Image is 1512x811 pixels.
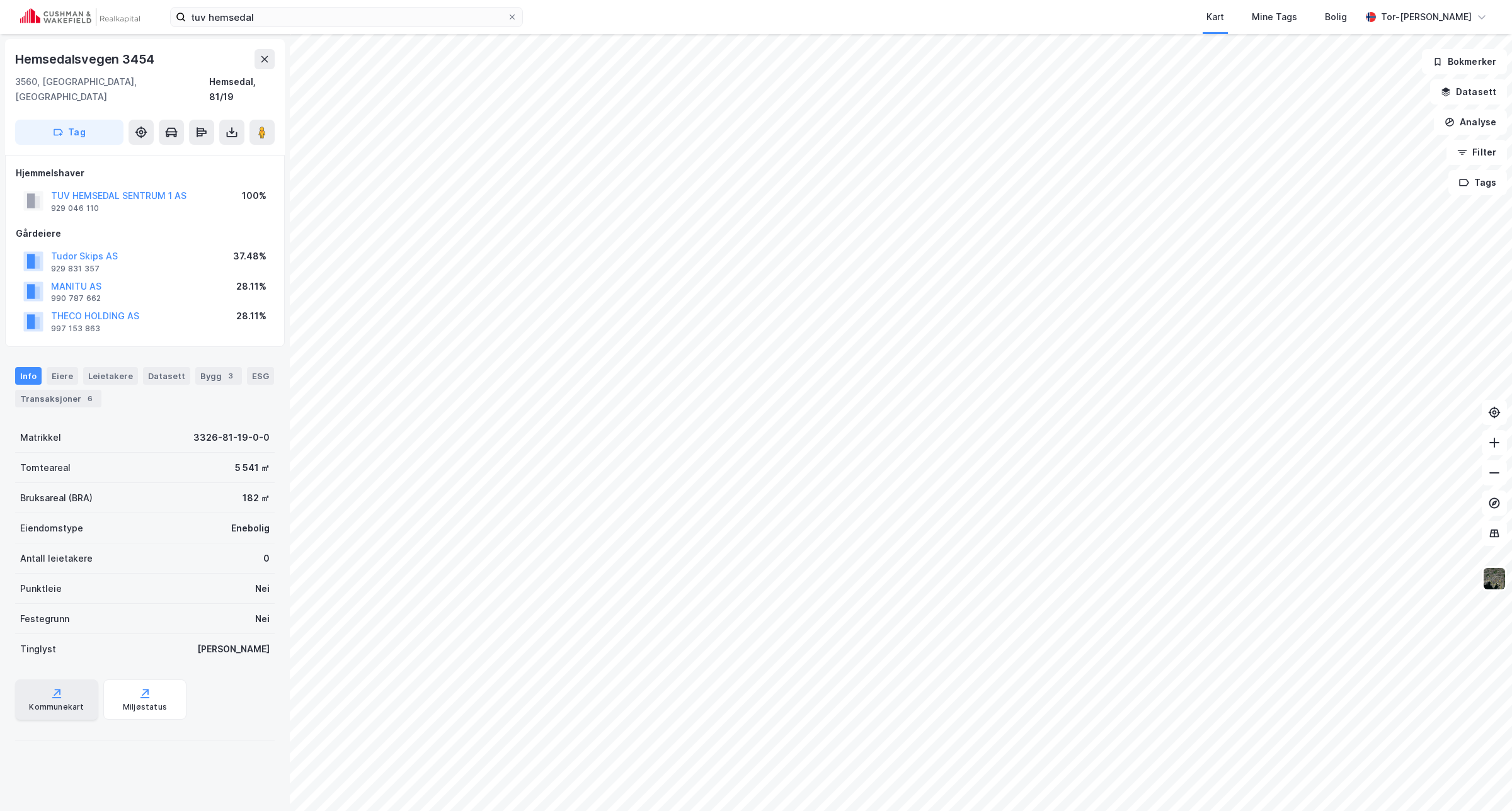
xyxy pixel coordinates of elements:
div: Bygg [195,367,242,385]
div: 28.11% [236,309,266,324]
div: 5 541 ㎡ [235,460,270,475]
img: 9k= [1482,567,1506,591]
div: Leietakere [83,367,138,385]
div: 182 ㎡ [243,491,270,506]
div: 6 [84,392,96,405]
div: 28.11% [236,279,266,294]
div: Tinglyst [20,642,56,657]
div: Miljøstatus [123,702,167,712]
div: Datasett [143,367,190,385]
div: Kart [1206,9,1224,25]
div: Eiendomstype [20,521,83,536]
div: Antall leietakere [20,551,93,566]
div: Bolig [1325,9,1347,25]
div: Mine Tags [1252,9,1297,25]
button: Analyse [1434,110,1507,135]
button: Filter [1446,140,1507,165]
button: Datasett [1430,79,1507,105]
div: ESG [247,367,274,385]
img: cushman-wakefield-realkapital-logo.202ea83816669bd177139c58696a8fa1.svg [20,8,140,26]
div: Enebolig [231,521,270,536]
div: 3560, [GEOGRAPHIC_DATA], [GEOGRAPHIC_DATA] [15,74,209,105]
input: Søk på adresse, matrikkel, gårdeiere, leietakere eller personer [186,8,507,26]
div: Punktleie [20,581,62,596]
div: 0 [263,551,270,566]
div: Kommunekart [29,702,84,712]
div: Eiere [47,367,78,385]
div: Nei [255,611,270,627]
button: Tags [1448,170,1507,195]
div: Gårdeiere [16,226,274,241]
div: Bruksareal (BRA) [20,491,93,506]
button: Tag [15,120,123,145]
div: 997 153 863 [51,324,100,334]
div: 37.48% [233,249,266,264]
div: Matrikkel [20,430,61,445]
div: Tomteareal [20,460,71,475]
div: Hemsedal, 81/19 [209,74,275,105]
div: Transaksjoner [15,390,101,407]
div: 3 [224,370,237,382]
div: Hemsedalsvegen 3454 [15,49,157,69]
div: 100% [242,188,266,203]
div: 929 046 110 [51,203,99,213]
div: Kontrollprogram for chat [1449,751,1512,811]
div: Festegrunn [20,611,69,627]
div: 3326-81-19-0-0 [193,430,270,445]
div: Nei [255,581,270,596]
div: Hjemmelshaver [16,166,274,181]
div: [PERSON_NAME] [197,642,270,657]
button: Bokmerker [1422,49,1507,74]
iframe: Chat Widget [1449,751,1512,811]
div: 990 787 662 [51,293,101,303]
div: Info [15,367,42,385]
div: Tor-[PERSON_NAME] [1381,9,1472,25]
div: 929 831 357 [51,264,100,274]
